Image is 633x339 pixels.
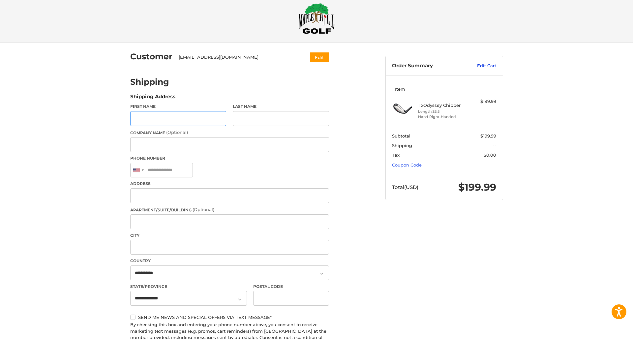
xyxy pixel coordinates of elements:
span: $199.99 [458,181,496,193]
li: Length 35.5 [418,109,468,114]
span: Total (USD) [392,184,418,190]
div: [EMAIL_ADDRESS][DOMAIN_NAME] [179,54,297,61]
label: Last Name [233,104,329,109]
span: Subtotal [392,133,410,139]
button: Edit [310,52,329,62]
li: Hand Right-Handed [418,114,468,120]
a: Edit Cart [463,63,496,69]
h3: Order Summary [392,63,463,69]
h2: Shipping [130,77,169,87]
label: Address [130,181,329,187]
div: United States: +1 [131,163,146,177]
label: Send me news and special offers via text message* [130,315,329,320]
label: Country [130,258,329,264]
small: (Optional) [166,130,188,135]
span: Shipping [392,143,412,148]
div: $199.99 [470,98,496,105]
label: Phone Number [130,155,329,161]
legend: Shipping Address [130,93,175,104]
a: Coupon Code [392,162,422,168]
img: Maple Hill Golf [298,3,335,34]
span: $199.99 [480,133,496,139]
h4: 1 x Odyssey Chipper [418,103,468,108]
label: State/Province [130,284,247,290]
span: -- [493,143,496,148]
label: Company Name [130,129,329,136]
label: Postal Code [253,284,329,290]
h3: 1 Item [392,86,496,92]
small: (Optional) [193,207,214,212]
span: Tax [392,152,400,158]
span: $0.00 [484,152,496,158]
label: City [130,232,329,238]
label: Apartment/Suite/Building [130,206,329,213]
h2: Customer [130,51,172,62]
label: First Name [130,104,226,109]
